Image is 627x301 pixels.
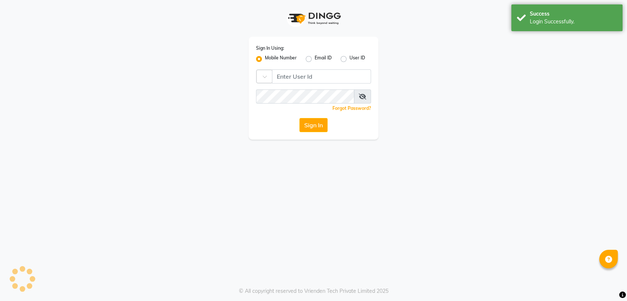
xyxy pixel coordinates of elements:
label: User ID [349,55,365,63]
label: Sign In Using: [256,45,284,52]
button: Sign In [299,118,328,132]
img: logo1.svg [284,7,343,29]
input: Username [272,69,371,84]
label: Mobile Number [265,55,297,63]
div: Login Successfully. [530,18,617,26]
label: Email ID [315,55,332,63]
input: Username [256,89,354,104]
div: Success [530,10,617,18]
a: Forgot Password? [332,105,371,111]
